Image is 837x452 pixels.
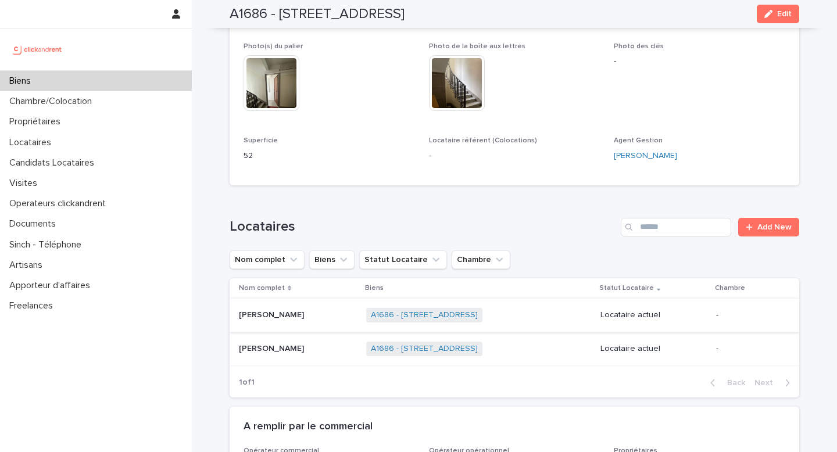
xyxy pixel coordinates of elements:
span: Back [720,379,745,387]
button: Next [750,378,799,388]
p: 1 of 1 [230,368,264,397]
span: Edit [777,10,792,18]
span: Photo de la boîte aux lettres [429,43,525,50]
h2: A remplir par le commercial [244,421,373,433]
span: Superficie [244,137,278,144]
span: Next [754,379,780,387]
button: Biens [309,250,355,269]
p: Chambre/Colocation [5,96,101,107]
p: Locataire actuel [600,344,707,354]
span: Locataire référent (Colocations) [429,137,537,144]
h1: Locataires [230,218,616,235]
span: Photo des clés [614,43,664,50]
button: Back [701,378,750,388]
p: Apporteur d'affaires [5,280,99,291]
p: Propriétaires [5,116,70,127]
button: Edit [757,5,799,23]
h2: A1686 - [STREET_ADDRESS] [230,6,405,23]
a: Add New [738,218,799,236]
p: Candidats Locataires [5,157,103,168]
a: [PERSON_NAME] [614,150,677,162]
p: Nom complet [239,282,285,295]
p: Operateurs clickandrent [5,198,115,209]
a: A1686 - [STREET_ADDRESS] [371,344,478,354]
span: Agent Gestion [614,137,663,144]
p: Biens [5,76,40,87]
p: - [716,310,781,320]
p: Freelances [5,300,62,311]
tr: [PERSON_NAME][PERSON_NAME] A1686 - [STREET_ADDRESS] Locataire actuel- [230,332,799,365]
p: - [614,55,785,67]
p: - [429,150,600,162]
p: Sinch - Téléphone [5,239,91,250]
tr: [PERSON_NAME][PERSON_NAME] A1686 - [STREET_ADDRESS] Locataire actuel- [230,299,799,332]
p: Locataire actuel [600,310,707,320]
span: Photo(s) du palier [244,43,303,50]
span: Add New [757,223,792,231]
input: Search [621,218,731,236]
p: Artisans [5,260,52,271]
p: Chambre [715,282,745,295]
p: 52 [244,150,415,162]
p: [PERSON_NAME] [239,342,306,354]
button: Nom complet [230,250,305,269]
img: UCB0brd3T0yccxBKYDjQ [9,38,66,61]
a: A1686 - [STREET_ADDRESS] [371,310,478,320]
button: Chambre [452,250,510,269]
p: - [716,344,781,354]
p: Visites [5,178,46,189]
p: Documents [5,218,65,229]
p: Statut Locataire [599,282,654,295]
p: Locataires [5,137,60,148]
p: [PERSON_NAME] [239,308,306,320]
p: Biens [365,282,384,295]
button: Statut Locataire [359,250,447,269]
